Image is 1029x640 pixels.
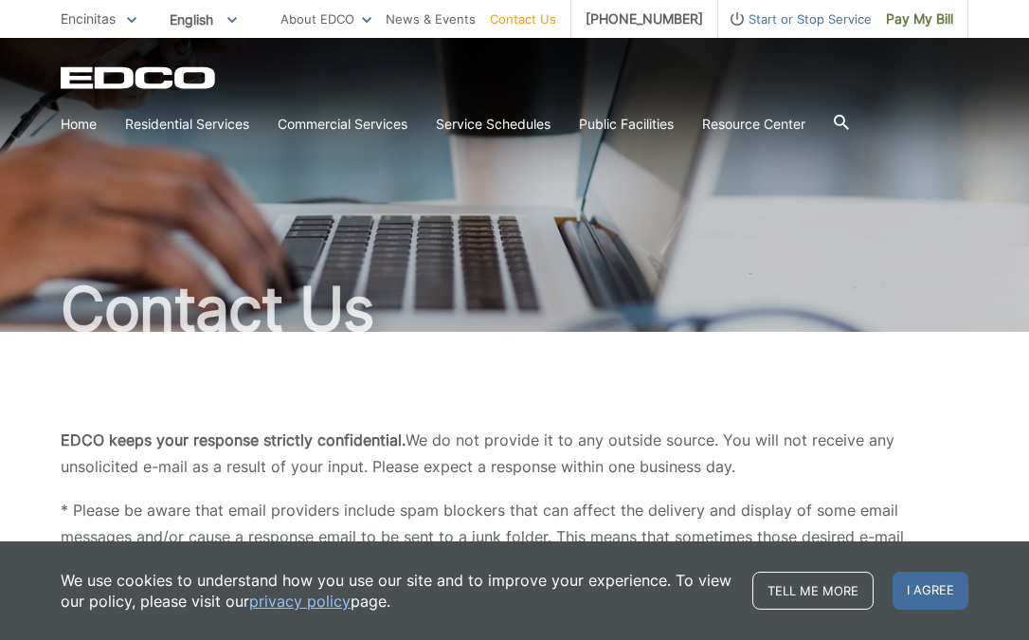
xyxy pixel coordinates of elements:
a: News & Events [386,9,476,29]
a: About EDCO [280,9,371,29]
a: Service Schedules [436,114,551,135]
span: Encinitas [61,10,116,27]
a: Commercial Services [278,114,407,135]
b: EDCO keeps your response strictly confidential. [61,430,406,449]
a: Home [61,114,97,135]
a: EDCD logo. Return to the homepage. [61,66,218,89]
span: Pay My Bill [886,9,953,29]
p: We use cookies to understand how you use our site and to improve your experience. To view our pol... [61,570,733,612]
a: Resource Center [702,114,805,135]
p: We do not provide it to any outside source. You will not receive any unsolicited e-mail as a resu... [61,427,968,480]
a: Tell me more [752,572,874,610]
a: Public Facilities [579,114,674,135]
h1: Contact Us [61,279,968,339]
span: I agree [893,572,968,610]
p: * Please be aware that email providers include spam blockers that can affect the delivery and dis... [61,497,968,630]
span: English [155,4,251,35]
a: Residential Services [125,114,249,135]
a: Contact Us [490,9,556,29]
a: privacy policy [249,591,351,612]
